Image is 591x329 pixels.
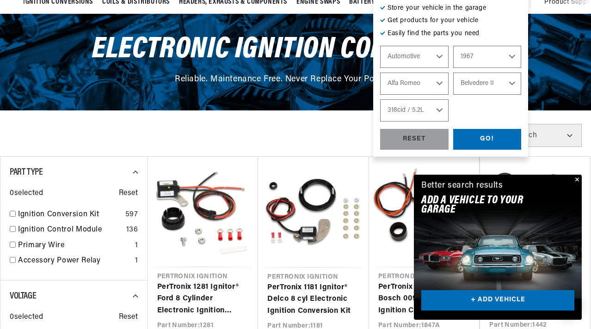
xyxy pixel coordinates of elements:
div: 1 [135,255,138,267]
div: 136 [126,224,138,236]
div: Better search results [421,179,503,193]
a: PerTronix 1181 Ignitor® Delco 8 cyl Electronic Ignition Conversion Kit [267,282,360,317]
a: + ADD VEHICLE [421,290,574,311]
span: Voltage [10,292,36,301]
a: PerTronix 1281 Ignitor® Ford 8 Cylinder Electronic Ignition Conversion Kit [157,281,249,317]
span: Electronic Ignition Conversions [92,35,499,65]
a: PerTronix 1847A Ignitor® Bosch 009 Electronic Ignition Conversion Kit [378,281,470,317]
select: Engine [380,99,449,122]
button: Close [571,175,582,186]
select: Year [453,46,522,68]
select: Ride Type [380,46,449,68]
div: RESET [380,129,449,150]
p: Get products for your vehicle [380,16,521,26]
a: Primary Wire [18,240,131,252]
span: 0 selected [10,188,43,200]
a: Ignition Conversion Kit [18,209,122,221]
a: Accessory Power Relay [18,255,131,267]
div: GO! [453,129,522,150]
select: Model [453,73,522,95]
span: Reset [119,188,138,200]
a: Ignition Control Module [18,224,123,236]
span: 0 selected [10,311,43,323]
div: 597 [125,209,138,221]
span: Reset [119,311,138,323]
p: Easily find the parts you need [380,29,521,39]
h2: Add A VEHICLE to your garage [421,196,551,215]
span: Reliable. Maintenance Free. Never Replace Your Points Again. [175,75,416,84]
div: 1 [135,240,138,252]
span: Part Type [10,168,43,177]
p: Store your vehicle in the garage [380,3,521,13]
select: Make [380,73,449,95]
